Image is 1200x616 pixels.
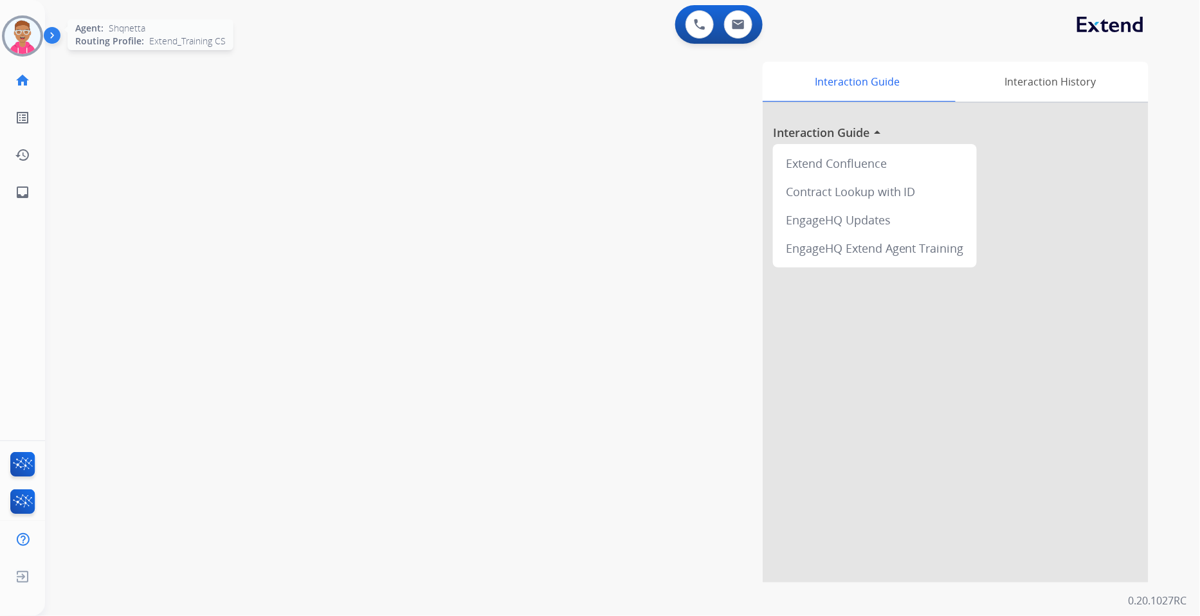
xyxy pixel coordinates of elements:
[5,18,41,54] img: avatar
[109,22,145,35] span: Shqnetta
[15,185,30,200] mat-icon: inbox
[778,149,972,177] div: Extend Confluence
[778,206,972,234] div: EngageHQ Updates
[75,22,104,35] span: Agent:
[15,73,30,88] mat-icon: home
[952,62,1149,102] div: Interaction History
[15,110,30,125] mat-icon: list_alt
[778,177,972,206] div: Contract Lookup with ID
[15,147,30,163] mat-icon: history
[778,234,972,262] div: EngageHQ Extend Agent Training
[75,35,144,48] span: Routing Profile:
[149,35,226,48] span: Extend_Training CS
[1129,593,1187,608] p: 0.20.1027RC
[763,62,952,102] div: Interaction Guide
